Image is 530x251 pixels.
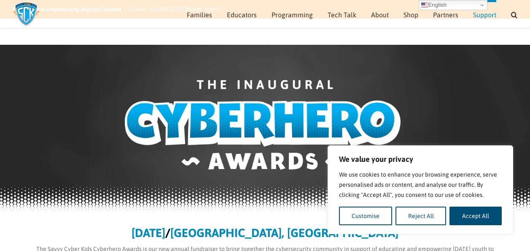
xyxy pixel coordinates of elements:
[339,169,502,200] p: We use cookies to enhance your browsing experience, serve personalised ads or content, and analys...
[170,226,398,240] b: [GEOGRAPHIC_DATA], [GEOGRAPHIC_DATA]
[404,11,418,18] span: Shop
[421,2,428,8] img: en
[272,11,313,18] span: Programming
[433,11,458,18] span: Partners
[132,226,165,240] b: [DATE]
[371,11,389,18] span: About
[328,11,356,18] span: Tech Talk
[13,2,40,26] img: Savvy Cyber Kids Logo
[339,154,502,164] p: We value your privacy
[165,226,170,240] b: /
[187,11,212,18] span: Families
[395,207,447,225] button: Reject All
[449,207,502,225] button: Accept All
[227,11,257,18] span: Educators
[473,11,496,18] span: Support
[339,207,392,225] button: Customise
